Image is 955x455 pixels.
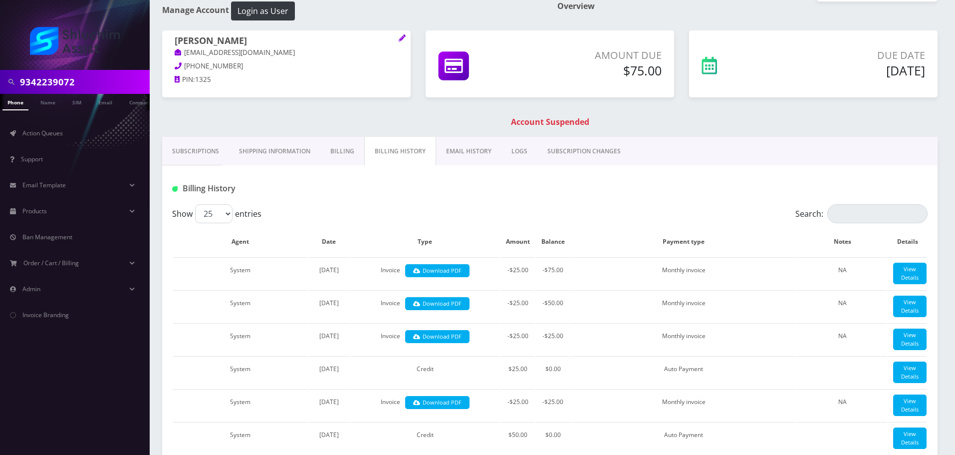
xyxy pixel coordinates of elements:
[350,257,499,289] td: Invoice
[172,184,414,193] h1: Billing History
[501,137,537,166] a: LOGS
[571,389,796,421] td: Monthly invoice
[797,227,887,256] th: Notes
[571,422,796,454] td: Auto Payment
[536,389,570,421] td: -$25.00
[797,323,887,355] td: NA
[405,297,470,311] a: Download PDF
[500,356,535,388] td: $25.00
[571,257,796,289] td: Monthly invoice
[350,290,499,322] td: Invoice
[173,422,307,454] td: System
[557,1,938,11] h1: Overview
[93,94,117,109] a: Email
[175,35,398,47] h1: [PERSON_NAME]
[229,4,295,15] a: Login as User
[405,264,470,278] a: Download PDF
[162,1,542,20] h1: Manage Account
[173,389,307,421] td: System
[795,204,928,223] label: Search:
[162,137,229,166] a: Subscriptions
[165,117,935,127] h1: Account Suspended
[30,27,120,55] img: Shluchim Assist
[124,94,158,109] a: Company
[571,227,796,256] th: Payment type
[229,137,320,166] a: Shipping Information
[571,356,796,388] td: Auto Payment
[22,233,72,241] span: Ban Management
[173,290,307,322] td: System
[22,207,47,215] span: Products
[350,389,499,421] td: Invoice
[231,1,295,20] button: Login as User
[536,257,570,289] td: -$75.00
[350,422,499,454] td: Credit
[319,266,339,274] span: [DATE]
[172,204,261,223] label: Show entries
[173,227,307,256] th: Agent
[173,323,307,355] td: System
[20,72,147,91] input: Search in Company
[22,129,63,137] span: Action Queues
[67,94,86,109] a: SIM
[175,75,195,85] a: PIN:
[888,227,927,256] th: Details
[781,48,925,63] p: Due Date
[22,285,40,293] span: Admin
[536,290,570,322] td: -$50.00
[500,389,535,421] td: -$25.00
[319,332,339,340] span: [DATE]
[405,396,470,410] a: Download PDF
[319,398,339,406] span: [DATE]
[308,227,349,256] th: Date
[571,323,796,355] td: Monthly invoice
[22,311,69,319] span: Invoice Branding
[537,137,631,166] a: SUBSCRIPTION CHANGES
[22,181,66,189] span: Email Template
[21,155,43,163] span: Support
[500,290,535,322] td: -$25.00
[500,227,535,256] th: Amount
[797,290,887,322] td: NA
[893,263,927,284] a: View Details
[195,75,211,84] span: 1325
[571,290,796,322] td: Monthly invoice
[893,296,927,317] a: View Details
[23,259,79,267] span: Order / Cart / Billing
[173,356,307,388] td: System
[173,257,307,289] td: System
[436,137,501,166] a: EMAIL HISTORY
[364,137,436,166] a: Billing History
[319,365,339,373] span: [DATE]
[350,356,499,388] td: Credit
[536,422,570,454] td: $0.00
[405,330,470,344] a: Download PDF
[500,257,535,289] td: -$25.00
[893,428,927,449] a: View Details
[536,356,570,388] td: $0.00
[319,431,339,439] span: [DATE]
[35,94,60,109] a: Name
[893,329,927,350] a: View Details
[2,94,28,110] a: Phone
[319,299,339,307] span: [DATE]
[827,204,928,223] input: Search:
[537,63,662,78] h5: $75.00
[536,323,570,355] td: -$25.00
[350,323,499,355] td: Invoice
[195,204,233,223] select: Showentries
[500,323,535,355] td: -$25.00
[175,48,295,58] a: [EMAIL_ADDRESS][DOMAIN_NAME]
[320,137,364,166] a: Billing
[184,61,243,70] span: [PHONE_NUMBER]
[797,257,887,289] td: NA
[536,227,570,256] th: Balance
[797,389,887,421] td: NA
[500,422,535,454] td: $50.00
[893,362,927,383] a: View Details
[781,63,925,78] h5: [DATE]
[893,395,927,416] a: View Details
[350,227,499,256] th: Type
[537,48,662,63] p: Amount Due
